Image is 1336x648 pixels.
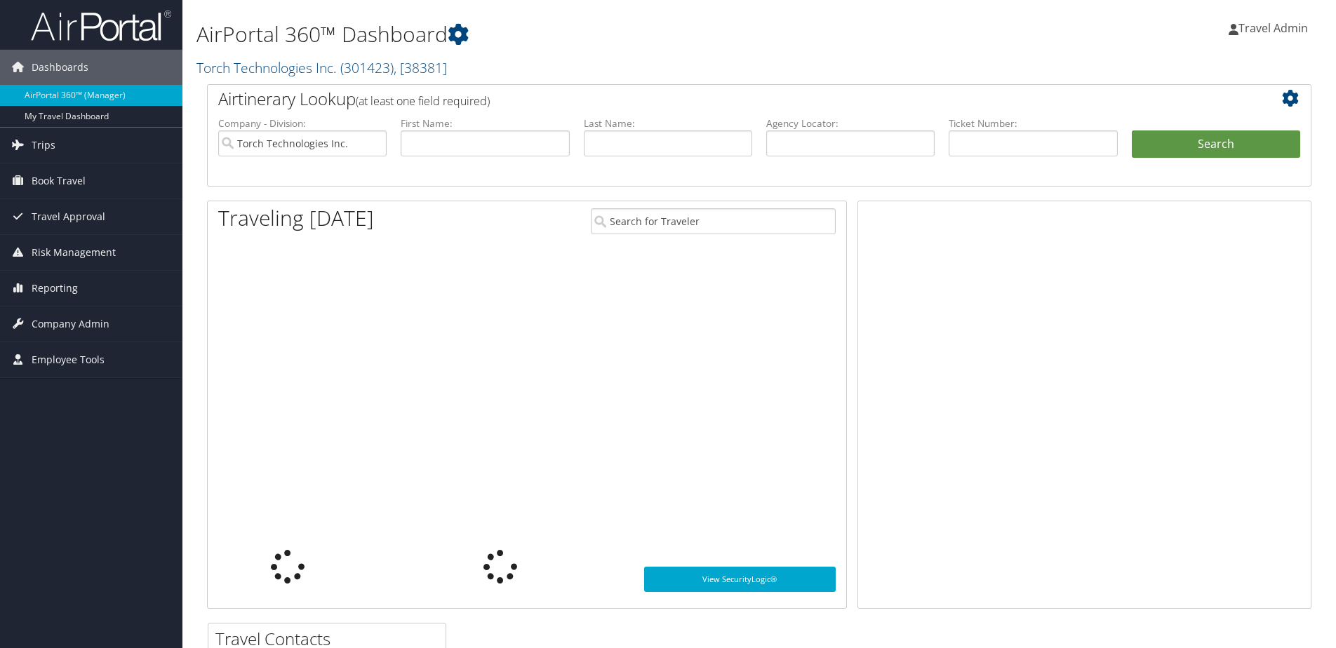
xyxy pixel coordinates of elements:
label: Ticket Number: [949,116,1117,130]
span: Trips [32,128,55,163]
label: Agency Locator: [766,116,935,130]
span: Book Travel [32,163,86,198]
button: Search [1132,130,1300,158]
span: Company Admin [32,306,109,342]
a: Torch Technologies Inc. [196,58,447,77]
h1: Traveling [DATE] [218,203,374,233]
span: Dashboards [32,50,88,85]
span: Employee Tools [32,342,105,377]
span: , [ 38381 ] [394,58,447,77]
span: Travel Approval [32,199,105,234]
label: First Name: [401,116,569,130]
a: Travel Admin [1229,7,1322,49]
span: Risk Management [32,235,116,270]
span: Reporting [32,271,78,306]
label: Company - Division: [218,116,387,130]
label: Last Name: [584,116,752,130]
img: airportal-logo.png [31,9,171,42]
span: ( 301423 ) [340,58,394,77]
span: (at least one field required) [356,93,490,109]
a: View SecurityLogic® [644,567,836,592]
h2: Airtinerary Lookup [218,87,1208,111]
input: Search for Traveler [591,208,836,234]
span: Travel Admin [1238,20,1308,36]
h1: AirPortal 360™ Dashboard [196,20,947,49]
